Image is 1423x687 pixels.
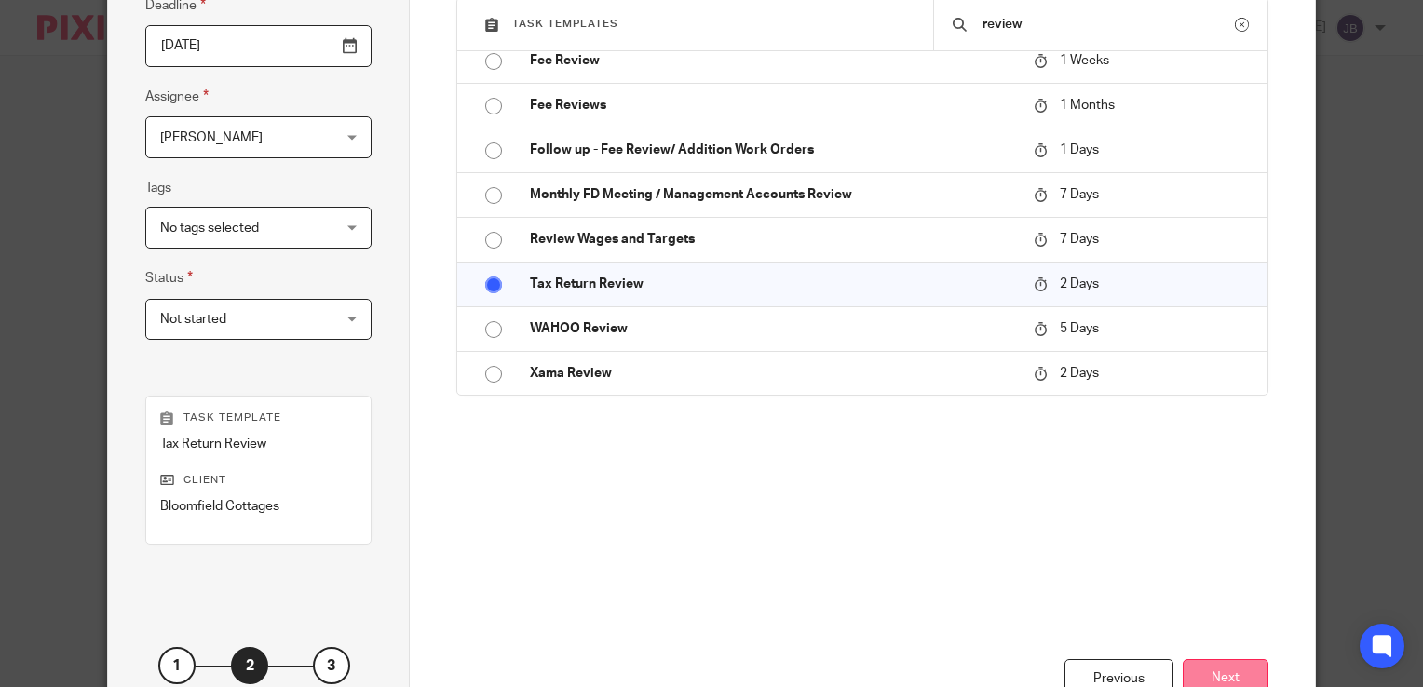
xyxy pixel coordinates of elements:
[530,185,1015,204] p: Monthly FD Meeting / Management Accounts Review
[145,25,372,67] input: Pick a date
[160,131,263,144] span: [PERSON_NAME]
[158,647,196,684] div: 1
[160,497,357,516] p: Bloomfield Cottages
[145,267,193,289] label: Status
[1060,54,1109,67] span: 1 Weeks
[981,14,1235,34] input: Search...
[1060,233,1099,246] span: 7 Days
[313,647,350,684] div: 3
[530,230,1015,249] p: Review Wages and Targets
[1060,277,1099,290] span: 2 Days
[1060,368,1099,381] span: 2 Days
[145,86,209,107] label: Assignee
[160,411,357,425] p: Task template
[530,51,1015,70] p: Fee Review
[530,141,1015,159] p: Follow up - Fee Review/ Addition Work Orders
[512,19,618,29] span: Task templates
[160,435,357,453] p: Tax Return Review
[530,96,1015,114] p: Fee Reviews
[530,364,1015,383] p: Xama Review
[160,473,357,488] p: Client
[145,179,171,197] label: Tags
[1060,322,1099,335] span: 5 Days
[160,313,226,326] span: Not started
[160,222,259,235] span: No tags selected
[530,275,1015,293] p: Tax Return Review
[1060,188,1099,201] span: 7 Days
[231,647,268,684] div: 2
[1060,99,1115,112] span: 1 Months
[530,319,1015,338] p: WAHOO Review
[1060,143,1099,156] span: 1 Days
